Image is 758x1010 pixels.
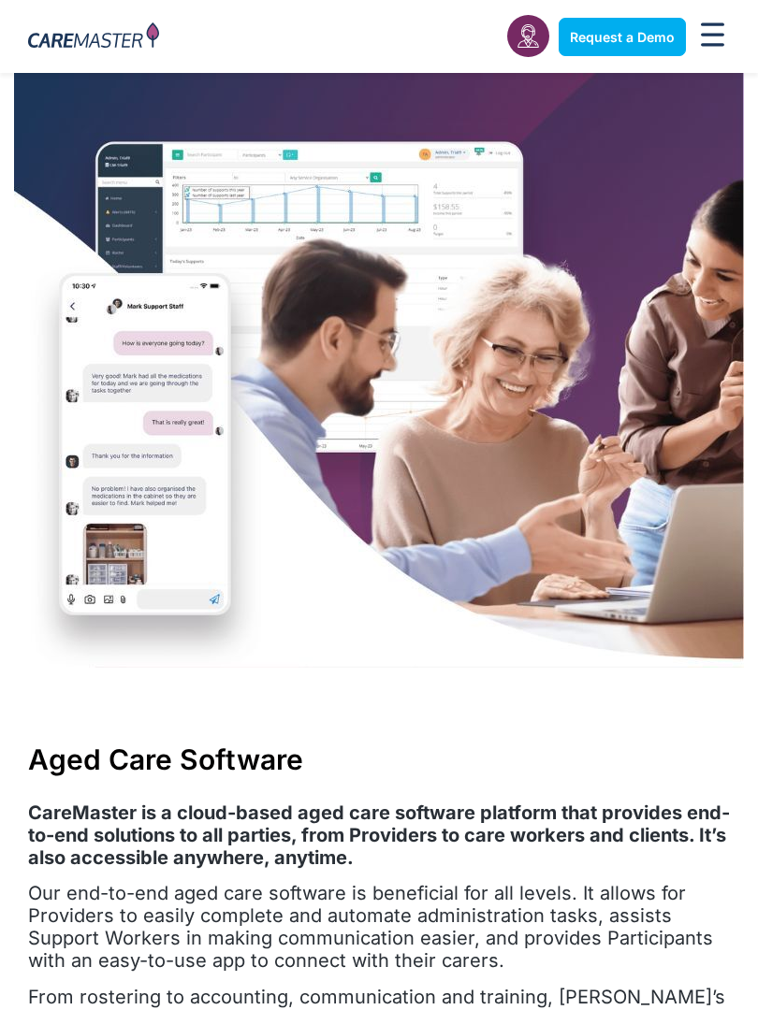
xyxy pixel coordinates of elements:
[559,18,686,56] a: Request a Demo
[28,882,713,972] span: Our end-to-end aged care software is beneficial for all levels. It allows for Providers to easily...
[28,743,730,776] h1: Aged Care Software
[695,17,731,57] div: Menu Toggle
[570,29,675,45] span: Request a Demo
[28,22,159,51] img: CareMaster Logo
[28,801,730,869] strong: CareMaster is a cloud-based aged care software platform that provides end-to-end solutions to all...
